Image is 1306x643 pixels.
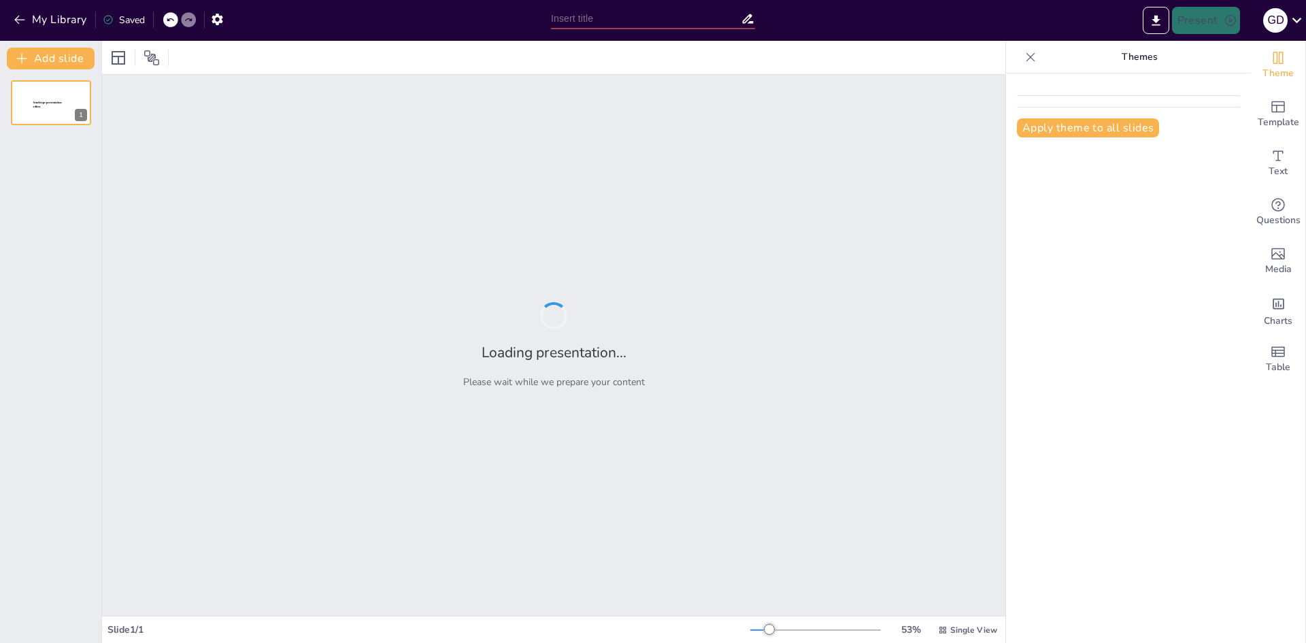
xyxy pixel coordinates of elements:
[1172,7,1240,34] button: Present
[103,14,145,27] div: Saved
[144,50,160,66] span: Position
[1256,213,1301,228] span: Questions
[1251,188,1305,237] div: Get real-time input from your audience
[1251,41,1305,90] div: Change the overall theme
[10,9,93,31] button: My Library
[482,343,626,362] h2: Loading presentation...
[1251,335,1305,384] div: Add a table
[1251,139,1305,188] div: Add text boxes
[1258,115,1299,130] span: Template
[1017,118,1159,137] button: Apply theme to all slides
[1269,164,1288,179] span: Text
[1264,314,1292,329] span: Charts
[107,47,129,69] div: Layout
[950,625,997,636] span: Single View
[1266,360,1290,375] span: Table
[463,376,645,389] p: Please wait while we prepare your content
[7,48,95,69] button: Add slide
[1041,41,1237,73] p: Themes
[1251,286,1305,335] div: Add charts and graphs
[1265,262,1292,277] span: Media
[1143,7,1169,34] button: Export to PowerPoint
[1262,66,1294,81] span: Theme
[894,623,927,636] div: 53 %
[33,101,62,109] span: Sendsteps presentation editor
[1251,237,1305,286] div: Add images, graphics, shapes or video
[1263,7,1288,34] button: G D
[1251,90,1305,139] div: Add ready made slides
[75,109,87,121] div: 1
[551,9,741,29] input: Insert title
[1263,8,1288,33] div: G D
[11,80,91,125] div: 1
[107,623,750,636] div: Slide 1 / 1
